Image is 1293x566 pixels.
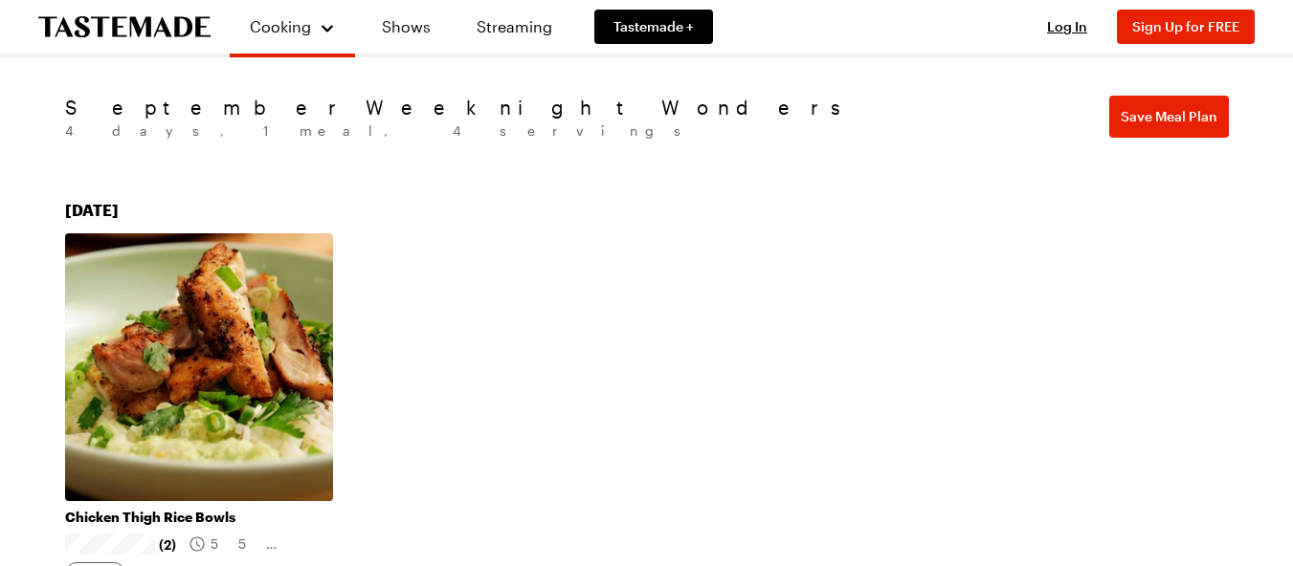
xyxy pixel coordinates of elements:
[1121,107,1217,126] span: Save Meal Plan
[249,8,336,46] button: Cooking
[1117,10,1255,44] button: Sign Up for FREE
[38,16,211,38] a: To Tastemade Home Page
[1029,17,1105,36] button: Log In
[65,201,119,219] span: [DATE]
[594,10,713,44] a: Tastemade +
[65,509,333,526] a: Chicken Thigh Rice Bowls
[250,17,311,35] span: Cooking
[65,122,702,139] span: 4 days , 1 meal , 4 servings
[1109,96,1229,138] button: Save Meal Plan
[1047,18,1087,34] span: Log In
[1132,18,1239,34] span: Sign Up for FREE
[65,96,852,119] h1: September Weeknight Wonders
[613,17,694,36] span: Tastemade +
